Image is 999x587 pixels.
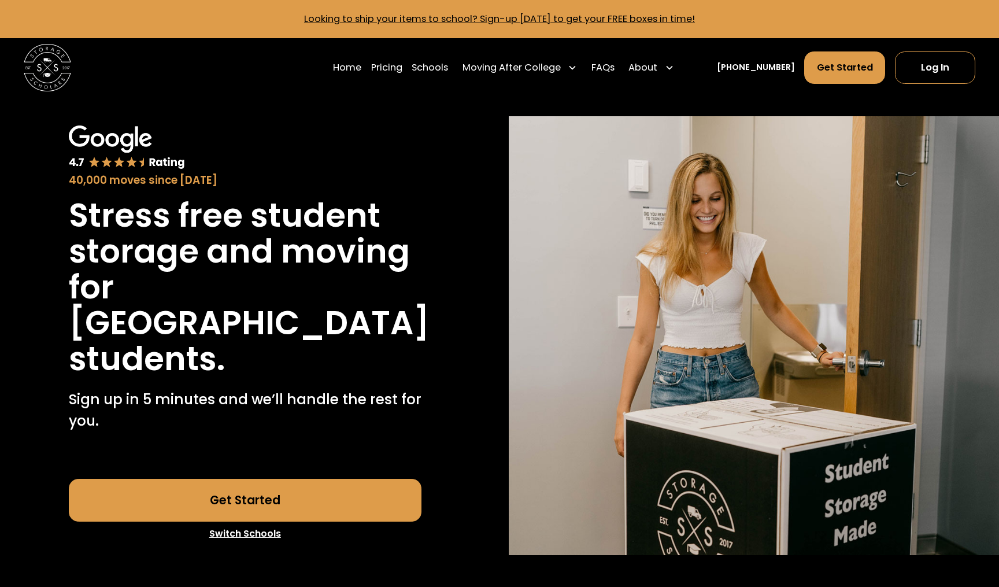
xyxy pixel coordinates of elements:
p: Sign up in 5 minutes and we’ll handle the rest for you. [69,389,421,432]
h1: [GEOGRAPHIC_DATA] [69,305,430,341]
img: Storage Scholars will have everything waiting for you in your room when you arrive to campus. [509,116,999,556]
div: About [628,61,657,75]
a: Pricing [371,51,402,84]
a: Switch Schools [69,522,421,546]
a: Get Started [804,51,885,83]
div: 40,000 moves since [DATE] [69,172,421,189]
a: Home [333,51,361,84]
img: Storage Scholars main logo [24,44,71,91]
a: FAQs [591,51,615,84]
a: Looking to ship your items to school? Sign-up [DATE] to get your FREE boxes in time! [304,12,695,25]
a: [PHONE_NUMBER] [717,61,795,74]
h1: students. [69,341,225,377]
img: Google 4.7 star rating [69,125,185,170]
h1: Stress free student storage and moving for [69,198,421,305]
div: Moving After College [462,61,561,75]
a: Schools [412,51,448,84]
a: Get Started [69,479,421,522]
a: Log In [895,51,975,83]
